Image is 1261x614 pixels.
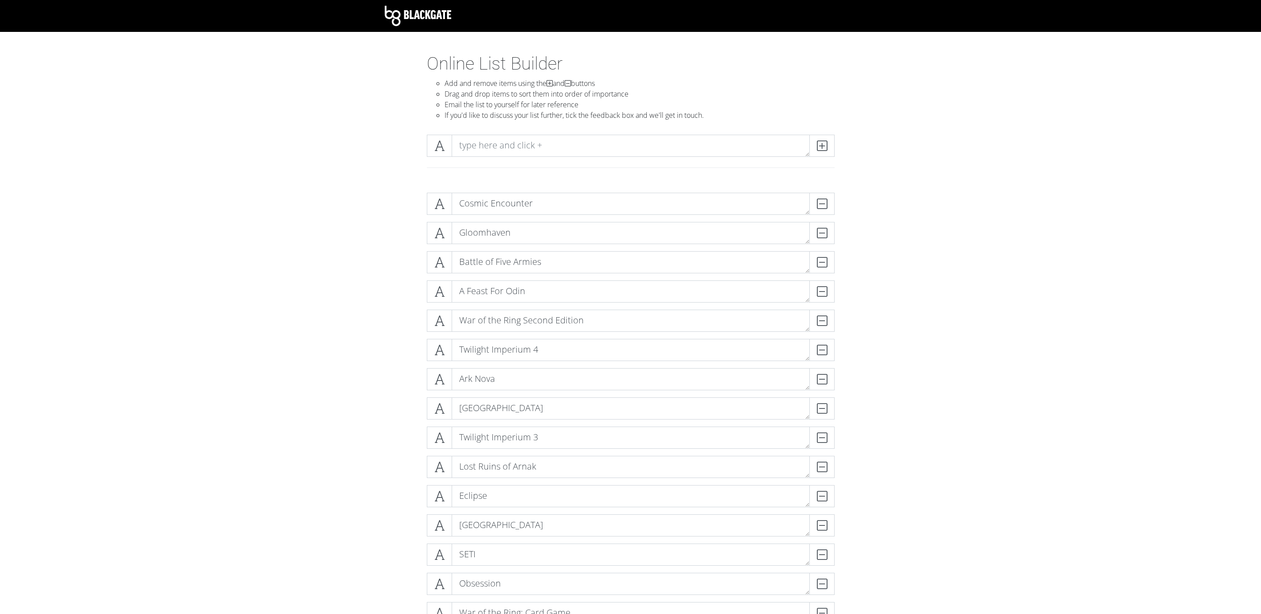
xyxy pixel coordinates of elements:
li: If you'd like to discuss your list further, tick the feedback box and we'll get in touch. [445,110,835,120]
li: Drag and drop items to sort them into order of importance [445,89,835,99]
img: Blackgate [385,6,451,26]
li: Email the list to yourself for later reference [445,99,835,110]
li: Add and remove items using the and buttons [445,78,835,89]
h1: Online List Builder [427,53,835,74]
